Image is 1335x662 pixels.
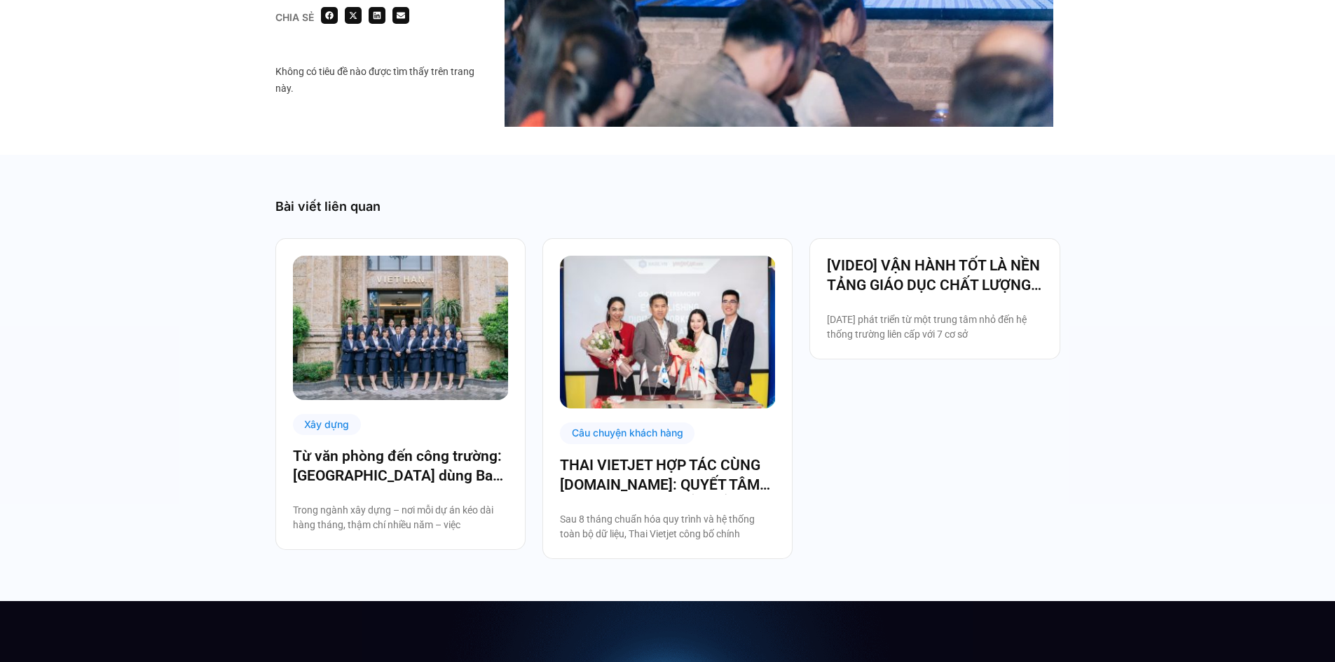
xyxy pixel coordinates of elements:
[560,512,775,542] p: Sau 8 tháng chuẩn hóa quy trình và hệ thống toàn bộ dữ liệu, Thai Vietjet công bố chính
[560,422,695,444] div: Câu chuyện khách hàng
[369,7,385,24] div: Share on linkedin
[293,414,362,436] div: Xây dựng
[293,503,508,532] p: Trong ngành xây dựng – nơi mỗi dự án kéo dài hàng tháng, thậm chí nhiều năm – việc
[827,312,1042,342] p: [DATE] phát triển từ một trung tâm nhỏ đến hệ thống trường liên cấp với 7 cơ sở
[275,63,484,97] div: Không có tiêu đề nào được tìm thấy trên trang này.
[560,455,775,495] a: THAI VIETJET HỢP TÁC CÙNG [DOMAIN_NAME]: QUYẾT TÂM “CẤT CÁNH” CHUYỂN ĐỔI SỐ
[392,7,409,24] div: Share on email
[275,13,314,22] div: Chia sẻ
[321,7,338,24] div: Share on facebook
[293,446,508,485] a: Từ văn phòng đến công trường: [GEOGRAPHIC_DATA] dùng Base số hóa hệ thống quản trị
[275,197,1060,216] div: Bài viết liên quan
[345,7,362,24] div: Share on x-twitter
[827,256,1042,295] a: [VIDEO] VẬN HÀNH TỐT LÀ NỀN TẢNG GIÁO DỤC CHẤT LƯỢNG – BAMBOO SCHOOL CHỌN BASE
